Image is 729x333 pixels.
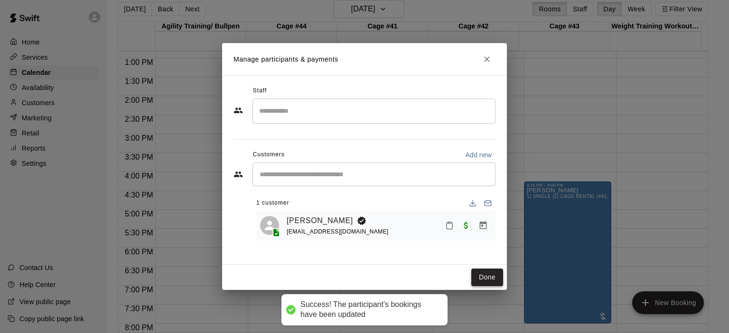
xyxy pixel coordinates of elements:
button: Download list [465,196,480,211]
a: [PERSON_NAME] [287,215,353,227]
span: Staff [253,83,267,99]
span: Waived payment [458,221,475,229]
button: Add new [461,147,495,162]
div: Start typing to search customers... [252,162,495,186]
span: Customers [253,147,285,162]
button: Close [478,51,495,68]
span: 1 customer [256,196,289,211]
div: Success! The participant's bookings have been updated [300,300,438,320]
div: Jen Misetich [260,216,279,235]
p: Add new [465,150,492,160]
svg: Booking Owner [357,216,366,225]
button: Done [471,269,503,286]
button: Manage bookings & payment [475,217,492,234]
svg: Customers [234,170,243,179]
span: [EMAIL_ADDRESS][DOMAIN_NAME] [287,228,389,235]
button: Email participants [480,196,495,211]
p: Manage participants & payments [234,54,338,64]
svg: Staff [234,106,243,115]
div: Search staff [252,99,495,124]
button: Mark attendance [441,217,458,234]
